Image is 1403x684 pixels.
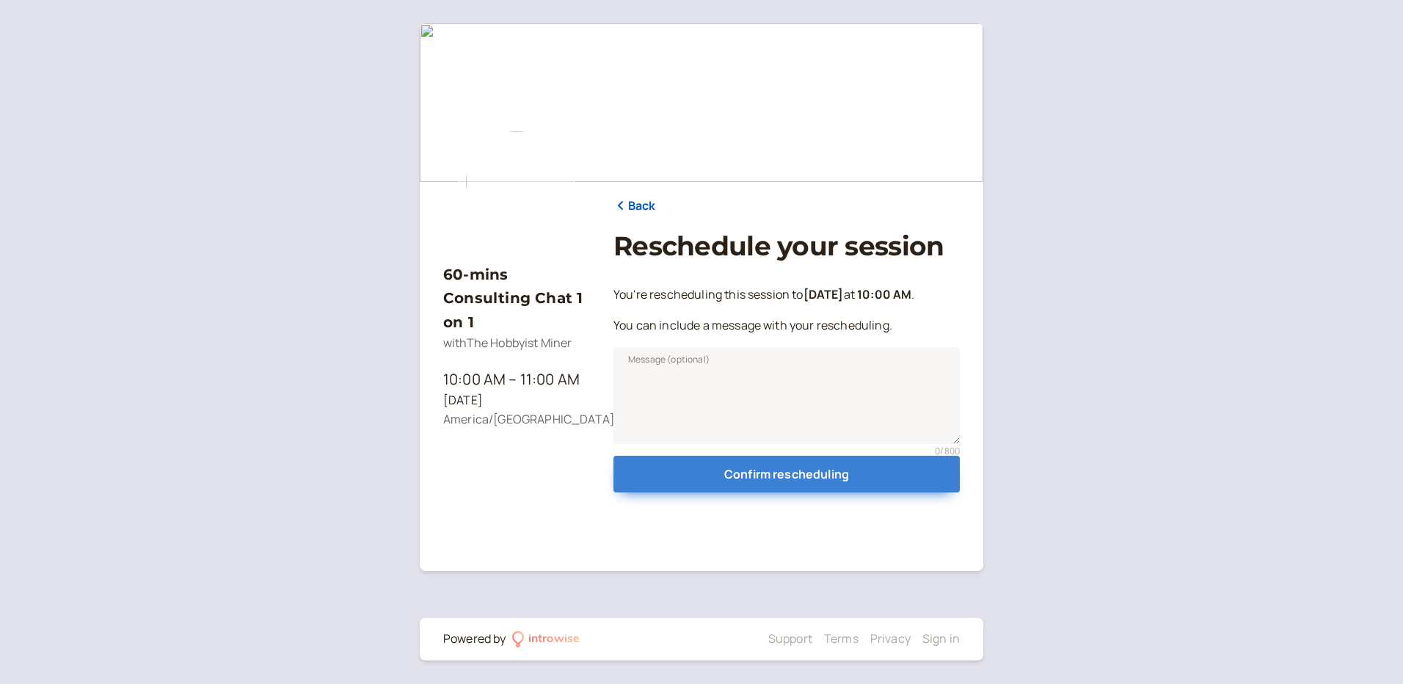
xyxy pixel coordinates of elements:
div: introwise [528,630,580,649]
a: Privacy [870,630,911,647]
div: 10:00 AM – 11:00 AM [443,368,590,391]
span: Message (optional) [628,352,710,367]
div: Powered by [443,630,506,649]
div: You're rescheduling this session to at . [613,274,960,305]
button: Confirm rescheduling [613,456,960,492]
a: Sign in [922,630,960,647]
textarea: Message (optional) [613,347,960,444]
div: [DATE] [443,391,590,410]
div: America/[GEOGRAPHIC_DATA] [443,410,590,429]
a: introwise [512,630,580,649]
a: Back [613,197,656,216]
span: with The Hobbyist Miner [443,335,572,351]
div: You can include a message with your rescheduling. [613,305,960,335]
a: Terms [824,630,859,647]
b: [DATE] [803,286,844,302]
b: 10:00 AM [857,286,911,302]
a: Support [768,630,812,647]
h1: Reschedule your session [613,230,960,262]
h3: 60-mins Consulting Chat 1 on 1 [443,263,590,334]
